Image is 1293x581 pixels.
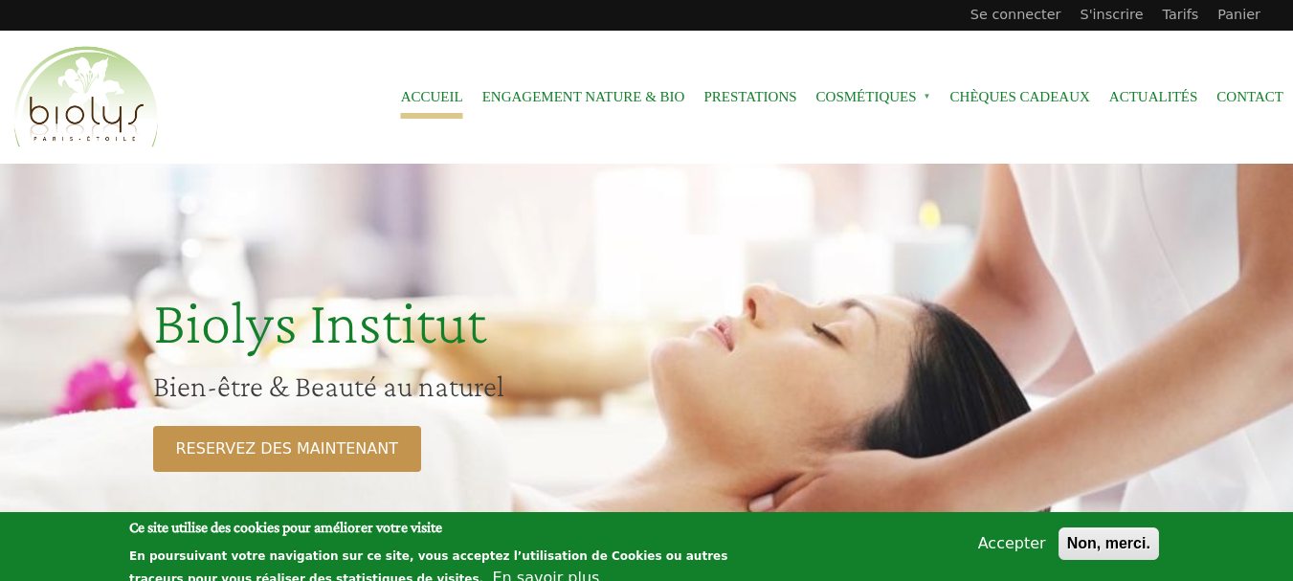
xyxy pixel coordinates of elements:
[703,76,796,119] a: Prestations
[129,517,749,538] h2: Ce site utilise des cookies pour améliorer votre visite
[153,368,792,404] h2: Bien-être & Beauté au naturel
[153,288,486,356] span: Biolys Institut
[1109,76,1198,119] a: Actualités
[10,43,163,152] img: Accueil
[1216,76,1283,119] a: Contact
[153,426,421,472] a: RESERVEZ DES MAINTENANT
[970,532,1054,555] button: Accepter
[1059,527,1159,560] button: Non, merci.
[950,76,1090,119] a: Chèques cadeaux
[816,76,931,119] span: Cosmétiques
[401,76,463,119] a: Accueil
[482,76,685,119] a: Engagement Nature & Bio
[924,93,931,101] span: »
